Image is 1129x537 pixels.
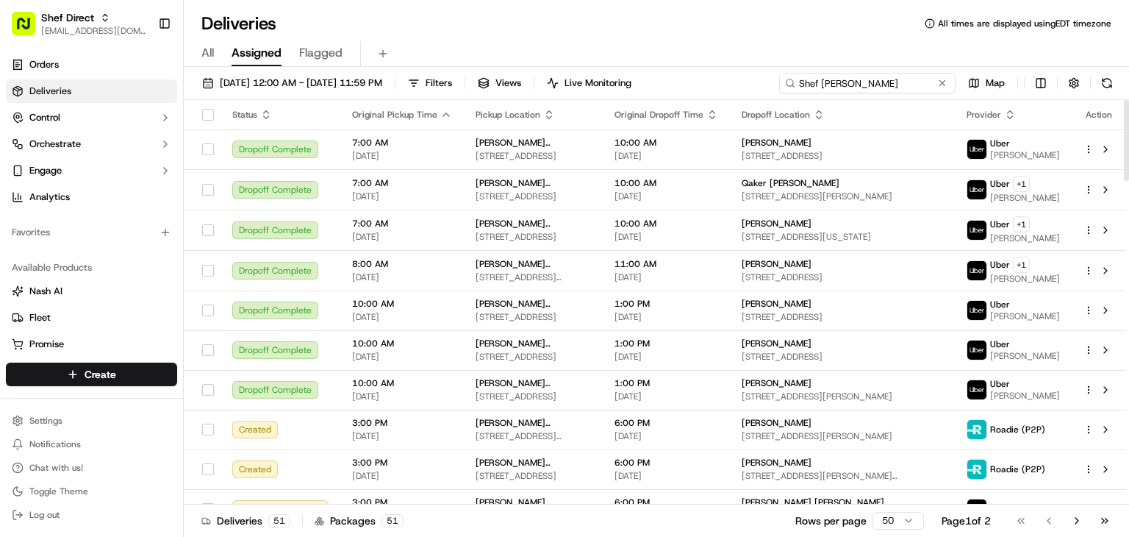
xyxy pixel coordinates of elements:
[232,44,282,62] span: Assigned
[742,177,839,189] span: Qaker [PERSON_NAME]
[990,259,1010,271] span: Uber
[352,457,452,469] span: 3:00 PM
[495,77,521,90] span: Views
[742,137,811,149] span: [PERSON_NAME]
[352,137,452,149] span: 7:00 AM
[476,338,591,349] span: [PERSON_NAME] ([PHONE_NUMBER])
[352,150,452,162] span: [DATE]
[12,285,171,298] a: Nash AI
[967,341,986,360] img: uber-new-logo.jpeg
[6,106,177,129] button: Control
[967,140,986,159] img: uber-new-logo.jpeg
[742,191,943,202] span: [STREET_ADDRESS][PERSON_NAME]
[476,457,591,469] span: [PERSON_NAME] ([PHONE_NUMBER])
[85,367,116,382] span: Create
[6,481,177,502] button: Toggle Theme
[967,460,986,479] img: roadie-logo-v2.jpg
[614,218,718,230] span: 10:00 AM
[476,351,591,363] span: [STREET_ADDRESS]
[6,132,177,156] button: Orchestrate
[967,301,986,320] img: uber-new-logo.jpeg
[426,77,452,90] span: Filters
[742,430,943,442] span: [STREET_ADDRESS][PERSON_NAME]
[476,377,591,389] span: [PERSON_NAME] ([PHONE_NUMBER])
[742,218,811,230] span: [PERSON_NAME]
[15,141,41,167] img: 1736555255976-a54dd68f-1ca7-489b-9aae-adbdc363a1c4
[6,410,177,431] button: Settings
[299,44,343,62] span: Flagged
[779,73,956,93] input: Type to search
[990,149,1060,161] span: [PERSON_NAME]
[614,417,718,429] span: 6:00 PM
[12,338,171,351] a: Promise
[352,377,452,389] span: 10:00 AM
[352,218,452,230] span: 7:00 AM
[6,256,177,280] div: Available Products
[614,351,718,363] span: [DATE]
[614,457,718,469] span: 6:00 PM
[990,390,1060,402] span: [PERSON_NAME]
[401,73,459,93] button: Filters
[476,271,591,283] span: [STREET_ADDRESS][PERSON_NAME]
[476,470,591,482] span: [STREET_ADDRESS]
[476,177,591,189] span: [PERSON_NAME] ([PHONE_NUMBER])
[990,273,1060,285] span: [PERSON_NAME]
[6,159,177,182] button: Engage
[967,261,986,280] img: uber-new-logo.jpeg
[742,298,811,310] span: [PERSON_NAME]
[352,338,452,349] span: 10:00 AM
[352,470,452,482] span: [DATE]
[250,145,268,163] button: Start new chat
[990,299,1010,310] span: Uber
[220,77,382,90] span: [DATE] 12:00 AM - [DATE] 11:59 PM
[1083,109,1114,121] div: Action
[1013,176,1030,192] button: +1
[742,351,943,363] span: [STREET_ADDRESS]
[614,470,718,482] span: [DATE]
[41,25,146,37] button: [EMAIL_ADDRESS][DOMAIN_NAME]
[41,10,94,25] button: Shef Direct
[352,351,452,363] span: [DATE]
[614,497,718,508] span: 6:00 PM
[352,391,452,402] span: [DATE]
[742,231,943,243] span: [STREET_ADDRESS][US_STATE]
[50,141,241,155] div: Start new chat
[967,499,986,519] img: uber-new-logo.jpeg
[564,77,631,90] span: Live Monitoring
[12,311,171,324] a: Fleet
[1013,257,1030,273] button: +1
[6,221,177,244] div: Favorites
[268,514,290,527] div: 51
[476,191,591,202] span: [STREET_ADDRESS]
[614,391,718,402] span: [DATE]
[29,509,60,521] span: Log out
[742,377,811,389] span: [PERSON_NAME]
[476,417,591,429] span: [PERSON_NAME] ([PHONE_NUMBER])
[990,463,1045,475] span: Roadie (P2P)
[29,191,70,204] span: Analytics
[614,377,718,389] span: 1:00 PM
[29,164,62,177] span: Engage
[15,215,26,227] div: 📗
[476,218,591,230] span: [PERSON_NAME] ([PHONE_NUMBER])
[6,434,177,455] button: Notifications
[742,457,811,469] span: [PERSON_NAME]
[476,497,591,508] span: [PERSON_NAME] ([PHONE_NUMBER])
[742,150,943,162] span: [STREET_ADDRESS]
[6,505,177,525] button: Log out
[476,311,591,323] span: [STREET_ADDRESS]
[614,258,718,270] span: 11:00 AM
[990,192,1060,204] span: [PERSON_NAME]
[6,79,177,103] a: Deliveries
[614,109,703,121] span: Original Dropoff Time
[614,338,718,349] span: 1:00 PM
[742,470,943,482] span: [STREET_ADDRESS][PERSON_NAME][PERSON_NAME]
[967,420,986,439] img: roadie-logo-v2.jpg
[614,430,718,442] span: [DATE]
[352,177,452,189] span: 7:00 AM
[124,215,136,227] div: 💻
[6,332,177,356] button: Promise
[6,53,177,77] a: Orders
[990,424,1045,435] span: Roadie (P2P)
[1097,73,1117,93] button: Refresh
